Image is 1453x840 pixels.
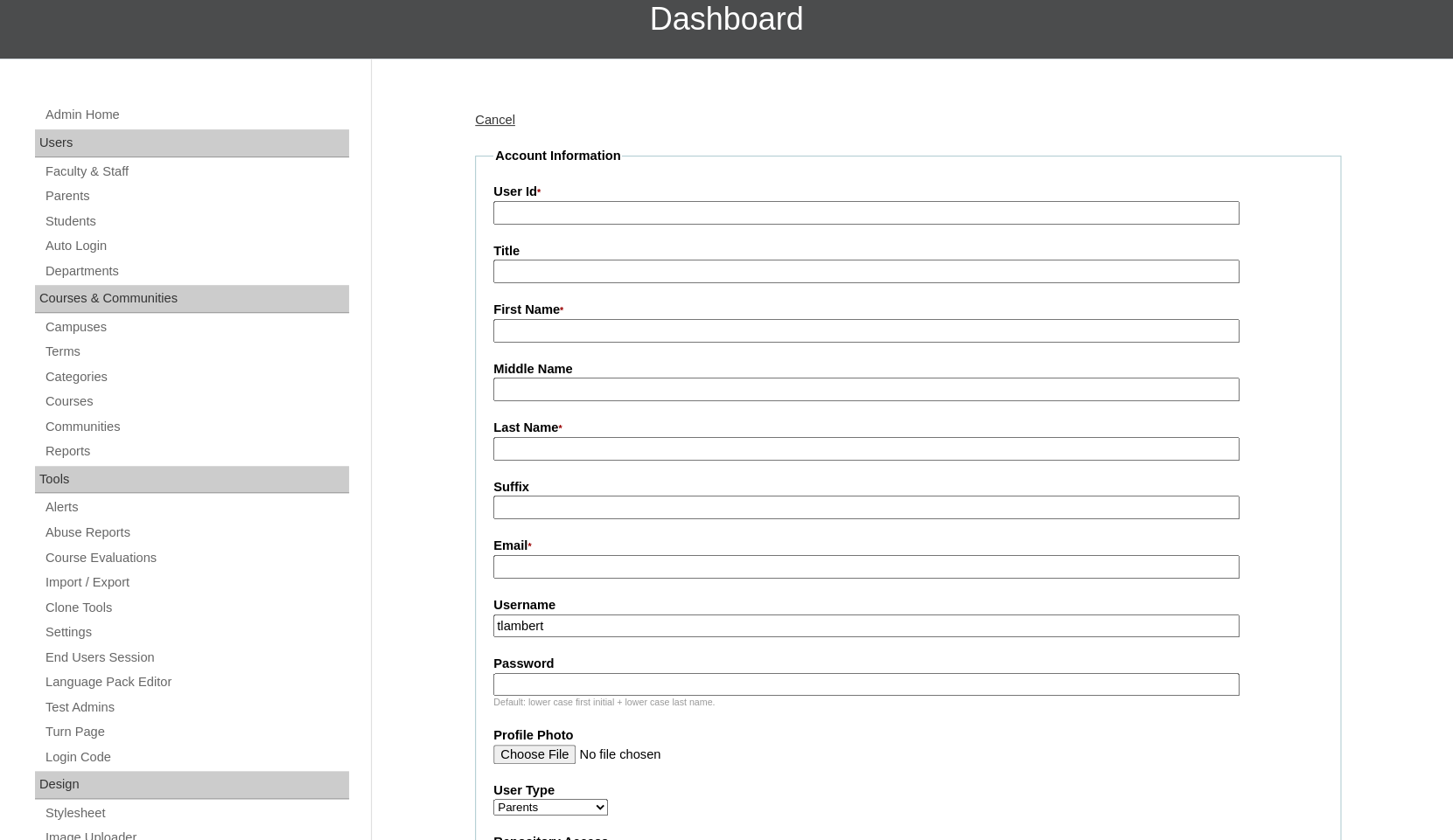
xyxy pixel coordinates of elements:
div: Courses & Communities [35,285,349,313]
legend: Account Information [493,147,622,165]
div: Default: lower case first initial + lower case last name. [493,696,1323,709]
a: Turn Page [44,721,349,743]
label: Last Name [493,419,1323,438]
a: End Users Session [44,647,349,669]
label: User Id [493,183,1323,202]
a: Communities [44,416,349,438]
label: Username [493,596,1323,614]
a: Clone Tools [44,597,349,619]
a: Faculty & Staff [44,161,349,183]
a: Test Admins [44,697,349,719]
a: Stylesheet [44,802,349,824]
a: Alerts [44,496,349,518]
a: Course Evaluations [44,547,349,569]
a: Categories [44,366,349,388]
a: Reports [44,441,349,462]
a: Abuse Reports [44,522,349,544]
a: Courses [44,391,349,413]
label: Title [493,242,1323,260]
a: Departments [44,260,349,282]
a: Cancel [475,113,515,127]
a: Campuses [44,316,349,338]
a: Login Code [44,746,349,768]
div: Tools [35,466,349,494]
a: Admin Home [44,104,349,126]
label: Middle Name [493,360,1323,378]
a: Import / Export [44,572,349,594]
a: Auto Login [44,235,349,257]
div: Users [35,129,349,157]
label: Password [493,655,1323,673]
label: First Name [493,301,1323,320]
div: Design [35,771,349,799]
label: Profile Photo [493,726,1323,745]
a: Parents [44,185,349,207]
label: User Type [493,781,1323,800]
a: Students [44,211,349,233]
label: Email [493,537,1323,556]
a: Settings [44,621,349,643]
a: Language Pack Editor [44,671,349,693]
a: Terms [44,341,349,363]
label: Suffix [493,478,1323,496]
